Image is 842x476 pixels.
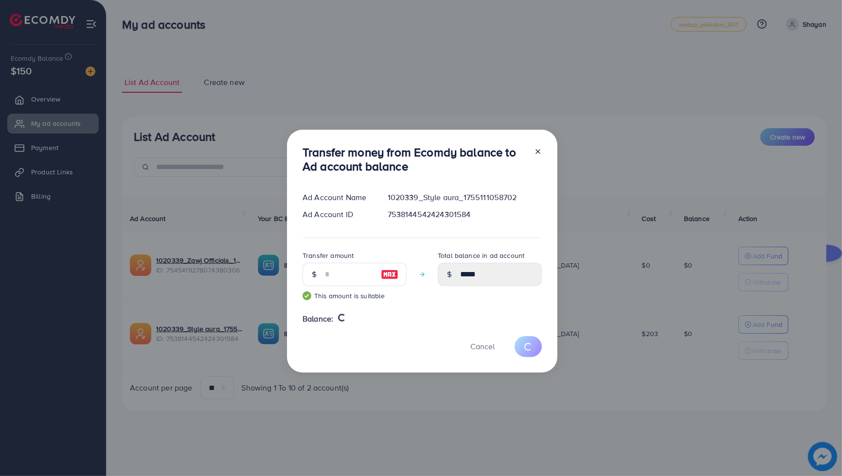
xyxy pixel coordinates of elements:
button: Cancel [458,336,507,357]
label: Transfer amount [303,251,354,260]
small: This amount is suitable [303,291,407,301]
label: Total balance in ad account [438,251,524,260]
img: image [381,269,398,280]
div: Ad Account ID [295,209,380,220]
img: guide [303,291,311,300]
span: Balance: [303,313,333,324]
span: Cancel [470,341,495,352]
div: 7538144542424301584 [380,209,550,220]
div: Ad Account Name [295,192,380,203]
div: 1020339_Style aura_1755111058702 [380,192,550,203]
h3: Transfer money from Ecomdy balance to Ad account balance [303,145,526,173]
